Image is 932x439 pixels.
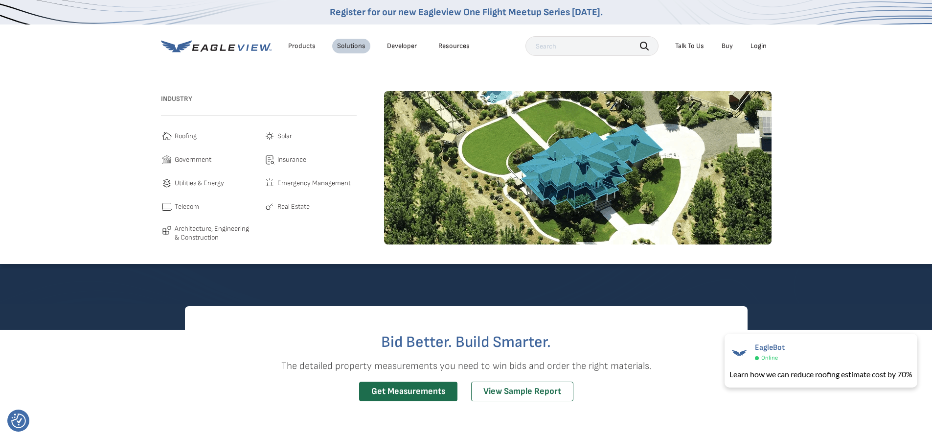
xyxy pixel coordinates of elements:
img: telecom-icon.svg [161,201,173,213]
span: Insurance [277,154,306,166]
a: Developer [387,42,417,50]
img: real-estate-icon.svg [264,201,275,213]
img: Revisit consent button [11,414,26,428]
img: government-icon.svg [161,154,173,166]
a: Government [161,154,254,166]
span: Solar [277,130,292,142]
a: Roofing [161,130,254,142]
a: Get Measurements [359,382,457,402]
span: Real Estate [277,201,310,213]
span: Architecture, Engineering & Construction [175,224,254,242]
img: solar-icon.svg [264,130,275,142]
img: insurance-icon.svg [264,154,275,166]
a: Telecom [161,201,254,213]
a: Solar [264,130,357,142]
a: Insurance [264,154,357,166]
div: Login [750,42,767,50]
img: architecture-icon.svg [161,224,173,236]
a: Real Estate [264,201,357,213]
a: Utilities & Energy [161,177,254,189]
a: Architecture, Engineering & Construction [161,224,254,242]
span: Roofing [175,130,197,142]
button: Consent Preferences [11,414,26,428]
div: Talk To Us [675,42,704,50]
img: emergency-icon.svg [264,177,275,189]
div: Resources [438,42,470,50]
h3: Industry [161,91,357,107]
a: View Sample Report [471,382,573,402]
div: Solutions [337,42,365,50]
a: Register for our new Eagleview One Flight Meetup Series [DATE]. [330,6,603,18]
input: Search [525,36,659,56]
a: Buy [722,42,733,50]
img: roofing-image-1.webp [384,91,772,244]
img: roofing-icon.svg [161,130,173,142]
span: Online [761,354,778,362]
span: Telecom [175,201,199,213]
span: Government [175,154,211,166]
span: Emergency Management [277,177,351,189]
p: The detailed property measurements you need to win bids and order the right materials. [185,358,748,374]
a: Emergency Management [264,177,357,189]
img: EagleBot [729,343,749,363]
span: EagleBot [755,343,785,352]
h2: Bid Better. Build Smarter. [185,335,748,350]
div: Products [288,42,316,50]
img: utilities-icon.svg [161,177,173,189]
div: Learn how we can reduce roofing estimate cost by 70% [729,368,912,380]
span: Utilities & Energy [175,177,224,189]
